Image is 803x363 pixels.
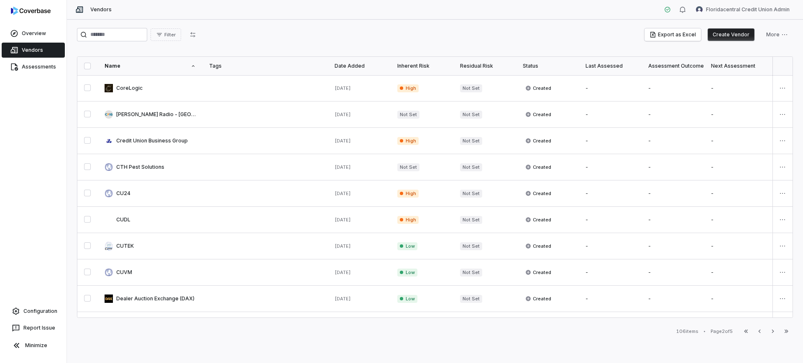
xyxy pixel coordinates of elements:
td: - [642,312,704,338]
span: Floridacentral Credit Union Admin [706,6,790,13]
td: - [704,75,767,102]
span: Created [525,85,551,91]
td: - [579,312,642,338]
span: Not Set [460,295,482,303]
span: Filter [164,32,176,38]
span: Low [397,269,417,277]
td: - [642,233,704,259]
td: - [642,154,704,180]
span: [DATE] [335,296,351,302]
span: Not Set [460,111,482,119]
td: - [704,259,767,286]
span: Not Set [460,269,482,277]
div: Inherent Risk [397,63,447,69]
span: [DATE] [335,217,351,223]
img: logo-D7KZi-bG.svg [11,7,51,15]
a: Vendors [2,43,65,58]
span: Not Set [460,190,482,198]
div: Next Assessment [711,63,760,69]
div: Date Added [335,63,384,69]
span: Created [525,137,551,144]
span: [DATE] [335,243,351,249]
button: Report Issue [3,320,63,335]
td: - [704,233,767,259]
span: Not Set [460,242,482,250]
button: Export as Excel [644,28,701,41]
td: - [704,102,767,128]
a: Overview [2,26,65,41]
span: Low [397,295,417,303]
div: 106 items [676,328,698,335]
span: [DATE] [335,269,351,275]
span: Created [525,164,551,170]
td: - [642,128,704,154]
div: Page 2 of 5 [711,328,733,335]
span: High [397,216,419,224]
div: Name [105,63,196,69]
div: • [703,328,706,334]
td: - [579,75,642,102]
div: Status [523,63,572,69]
button: Minimize [3,337,63,354]
td: - [579,259,642,286]
span: [DATE] [335,85,351,91]
td: - [704,207,767,233]
div: Assessment Outcome [648,63,698,69]
button: Filter [151,28,181,41]
span: Created [525,216,551,223]
td: - [642,259,704,286]
span: Created [525,190,551,197]
div: Residual Risk [460,63,509,69]
a: Assessments [2,59,65,74]
td: - [642,75,704,102]
span: Low [397,242,417,250]
span: Not Set [460,163,482,171]
span: Created [525,295,551,302]
span: Vendors [90,6,112,13]
td: - [579,180,642,207]
span: High [397,137,419,145]
span: High [397,84,419,92]
span: [DATE] [335,190,351,196]
span: [DATE] [335,138,351,144]
td: - [579,102,642,128]
a: Configuration [3,304,63,319]
td: - [579,128,642,154]
span: Created [525,111,551,118]
td: - [704,286,767,312]
img: Floridacentral Credit Union Admin avatar [696,6,703,13]
td: - [642,286,704,312]
td: - [642,180,704,207]
span: Not Set [460,216,482,224]
button: Create Vendor [708,28,754,41]
td: - [704,180,767,207]
span: Not Set [460,84,482,92]
td: - [642,102,704,128]
div: Last Assessed [586,63,635,69]
span: Created [525,269,551,276]
td: - [579,154,642,180]
span: High [397,190,419,198]
button: More [761,28,793,41]
span: Created [525,243,551,249]
td: - [579,286,642,312]
button: Floridacentral Credit Union Admin avatarFloridacentral Credit Union Admin [691,3,795,16]
td: - [579,207,642,233]
div: Tags [209,63,321,69]
td: - [579,233,642,259]
td: - [704,128,767,154]
td: - [704,312,767,338]
td: - [642,207,704,233]
span: [DATE] [335,164,351,170]
span: Not Set [397,111,419,119]
span: [DATE] [335,112,351,117]
td: - [704,154,767,180]
span: Not Set [397,163,419,171]
span: Not Set [460,137,482,145]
